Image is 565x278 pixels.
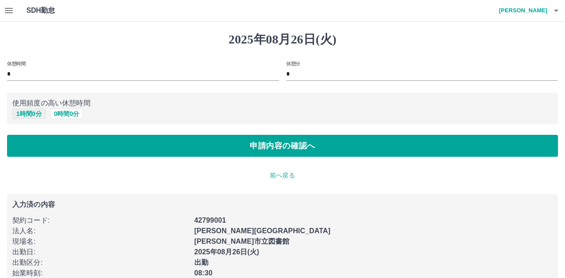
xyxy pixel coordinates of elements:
[7,32,558,47] h1: 2025年08月26日(火)
[194,259,208,266] b: 出勤
[12,98,553,108] p: 使用頻度の高い休憩時間
[194,217,226,224] b: 42799001
[194,269,213,277] b: 08:30
[12,257,189,268] p: 出勤区分 :
[7,135,558,157] button: 申請内容の確認へ
[194,227,331,235] b: [PERSON_NAME][GEOGRAPHIC_DATA]
[12,236,189,247] p: 現場名 :
[12,201,553,208] p: 入力済の内容
[12,215,189,226] p: 契約コード :
[50,108,84,119] button: 0時間0分
[7,60,26,67] label: 休憩時間
[194,238,290,245] b: [PERSON_NAME]市立図書館
[194,248,259,256] b: 2025年08月26日(火)
[12,226,189,236] p: 法人名 :
[12,247,189,257] p: 出勤日 :
[7,171,558,180] p: 前へ戻る
[12,108,46,119] button: 1時間0分
[286,60,300,67] label: 休憩分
